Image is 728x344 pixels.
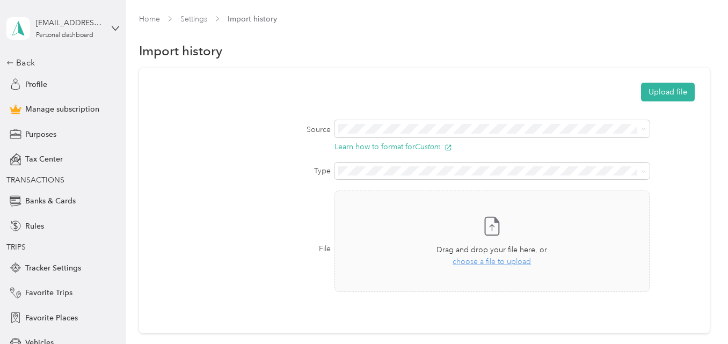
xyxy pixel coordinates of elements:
[436,245,547,254] span: Drag and drop your file here, or
[180,14,207,24] a: Settings
[25,129,56,140] span: Purposes
[335,191,649,291] span: Drag and drop your file here, orchoose a file to upload
[25,104,99,115] span: Manage subscription
[154,124,330,135] label: Source
[334,143,452,151] button: Learn how to format forCustom
[6,175,64,185] span: TRANSACTIONS
[25,287,72,298] span: Favorite Trips
[25,195,76,207] span: Banks & Cards
[154,243,330,254] label: File
[25,153,63,165] span: Tax Center
[36,17,103,28] div: [EMAIL_ADDRESS][DOMAIN_NAME]
[36,32,93,39] div: Personal dashboard
[641,83,695,101] button: Upload file
[6,56,114,69] div: Back
[25,262,81,274] span: Tracker Settings
[139,14,160,24] a: Home
[228,13,277,25] span: Import history
[415,142,441,151] i: Custom
[25,221,44,232] span: Rules
[154,165,330,177] label: Type
[453,257,531,266] span: choose a file to upload
[6,243,26,252] span: TRIPS
[25,312,78,324] span: Favorite Places
[668,284,728,344] iframe: Everlance-gr Chat Button Frame
[25,79,47,90] span: Profile
[139,45,222,56] h1: Import history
